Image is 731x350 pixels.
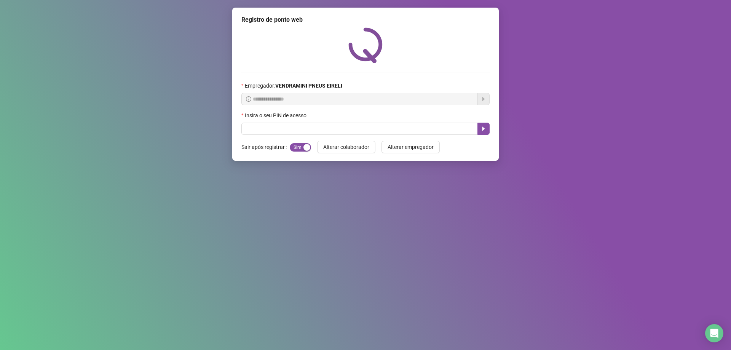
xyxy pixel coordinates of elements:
span: Alterar colaborador [323,143,369,151]
strong: VENDRAMINI PNEUS EIRELI [275,83,342,89]
span: Alterar empregador [388,143,434,151]
span: Empregador : [245,82,342,90]
button: Alterar colaborador [317,141,375,153]
span: info-circle [246,96,251,102]
img: QRPoint [348,27,383,63]
button: Alterar empregador [381,141,440,153]
span: caret-right [480,126,487,132]
label: Insira o seu PIN de acesso [241,111,311,120]
label: Sair após registrar [241,141,290,153]
div: Open Intercom Messenger [705,324,723,342]
div: Registro de ponto web [241,15,490,24]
